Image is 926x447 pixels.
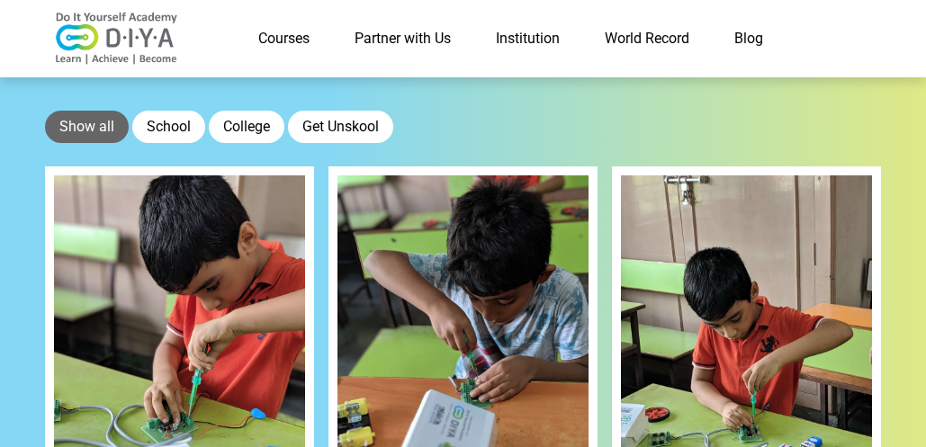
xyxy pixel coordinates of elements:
[209,111,284,143] button: College
[236,21,332,57] a: Courses
[332,21,473,57] a: Partner with Us
[582,21,712,57] a: World Record
[473,21,582,57] a: Institution
[45,12,189,66] img: logo-v2.png
[786,21,882,57] a: Contact Us
[45,111,129,143] button: Show all
[712,21,786,57] a: Blog
[132,111,205,143] button: School
[288,111,393,143] button: Get Unskool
